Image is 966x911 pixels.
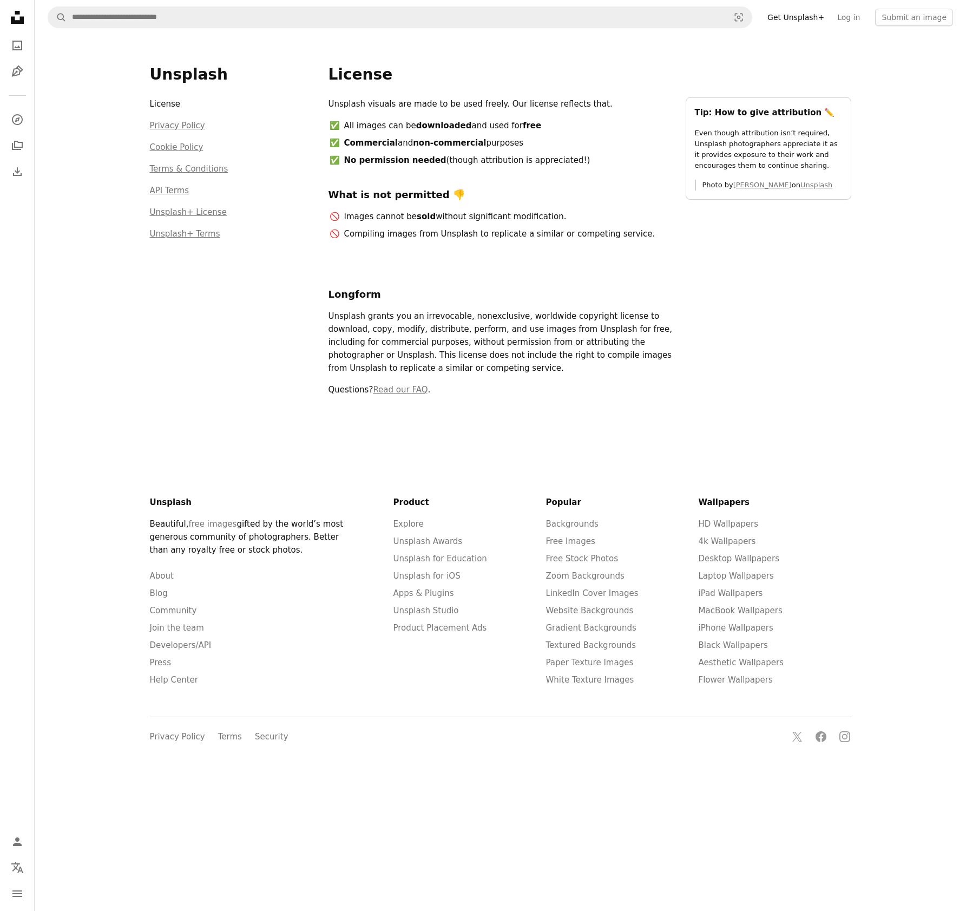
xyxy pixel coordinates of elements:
[344,155,446,165] strong: No permission needed
[733,181,792,189] a: [PERSON_NAME]
[546,554,618,563] a: Free Stock Photos
[546,519,599,529] a: Backgrounds
[6,6,28,30] a: Home — Unsplash
[699,519,758,529] a: HD Wallpapers
[48,6,752,28] form: Find visuals sitewide
[328,383,673,396] p: Questions? .
[150,623,204,633] a: Join the team
[393,606,459,615] a: Unsplash Studio
[546,640,636,650] a: Textured Backgrounds
[343,136,673,149] li: and purposes
[393,519,424,529] a: Explore
[150,121,205,130] a: Privacy Policy
[150,186,189,195] a: API Terms
[150,675,198,685] a: Help Center
[150,65,316,84] h3: Unsplash
[699,606,783,615] a: MacBook Wallpapers
[726,7,752,28] button: Visual search
[393,623,487,633] a: Product Placement Ads
[546,536,595,546] a: Free Images
[150,606,197,615] a: Community
[255,732,288,742] a: Security
[393,571,461,581] a: Unsplash for iOS
[343,227,673,240] li: Compiling images from Unsplash to replicate a similar or competing service.
[393,554,487,563] a: Unsplash for Education
[6,161,28,182] a: Download History
[699,588,763,598] a: iPad Wallpapers
[695,107,842,119] h5: Tip: How to give attribution ✏️
[150,142,203,152] a: Cookie Policy
[699,640,768,650] a: Black Wallpapers
[150,164,228,174] a: Terms & Conditions
[150,588,168,598] a: Blog
[48,7,67,28] button: Search Unsplash
[150,229,220,239] a: Unsplash+ Terms
[546,496,699,509] h6: Popular
[150,207,227,217] a: Unsplash+ License
[150,496,353,509] h6: Unsplash
[6,61,28,82] a: Illustrations
[546,623,636,633] a: Gradient Backgrounds
[699,554,779,563] a: Desktop Wallpapers
[373,385,428,395] a: Read our FAQ
[699,675,773,685] a: Flower Wallpapers
[6,109,28,130] a: Explore
[328,188,673,201] h4: What is not permitted 👎
[546,588,639,598] a: LinkedIn Cover Images
[699,658,784,667] a: Aesthetic Wallpapers
[150,571,174,581] a: About
[831,9,866,26] a: Log in
[343,210,673,223] li: Images cannot be without significant modification.
[761,9,831,26] a: Get Unsplash+
[343,119,673,132] li: All images can be and used for
[328,310,673,375] p: Unsplash grants you an irrevocable, nonexclusive, worldwide copyright license to download, copy, ...
[523,121,541,130] strong: free
[699,496,851,509] h6: Wallpapers
[150,732,205,742] a: Privacy Policy
[546,675,634,685] a: White Texture Images
[699,623,773,633] a: iPhone Wallpapers
[6,35,28,56] a: Photos
[413,138,486,148] strong: non-commercial
[417,212,436,221] strong: sold
[150,640,212,650] a: Developers/API
[810,726,832,748] a: Follow Unsplash on Facebook
[800,181,832,189] a: Unsplash
[875,9,953,26] button: Submit an image
[6,857,28,879] button: Language
[393,496,546,509] h6: Product
[328,97,673,110] p: Unsplash visuals are made to be used freely. Our license reflects that.
[150,517,353,556] p: Beautiful, gifted by the world’s most generous community of photographers. Better than any royalt...
[150,658,171,667] a: Press
[218,732,242,742] a: Terms
[699,536,756,546] a: 4k Wallpapers
[189,519,237,529] a: free images
[328,65,851,84] h1: License
[393,588,454,598] a: Apps & Plugins
[546,571,625,581] a: Zoom Backgrounds
[695,128,842,171] p: Even though attribution isn’t required, Unsplash photographers appreciate it as it provides expos...
[546,658,634,667] a: Paper Texture Images
[702,180,842,191] p: Photo by on
[343,154,673,167] li: (though attribution is appreciated!)
[786,726,808,748] a: Follow Unsplash on Twitter
[393,536,463,546] a: Unsplash Awards
[6,831,28,853] a: Log in / Sign up
[546,606,634,615] a: Website Backgrounds
[6,883,28,905] button: Menu
[344,138,398,148] strong: Commercial
[328,288,673,301] h4: Longform
[834,726,856,748] a: Follow Unsplash on Instagram
[699,571,774,581] a: Laptop Wallpapers
[6,135,28,156] a: Collections
[416,121,472,130] strong: downloaded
